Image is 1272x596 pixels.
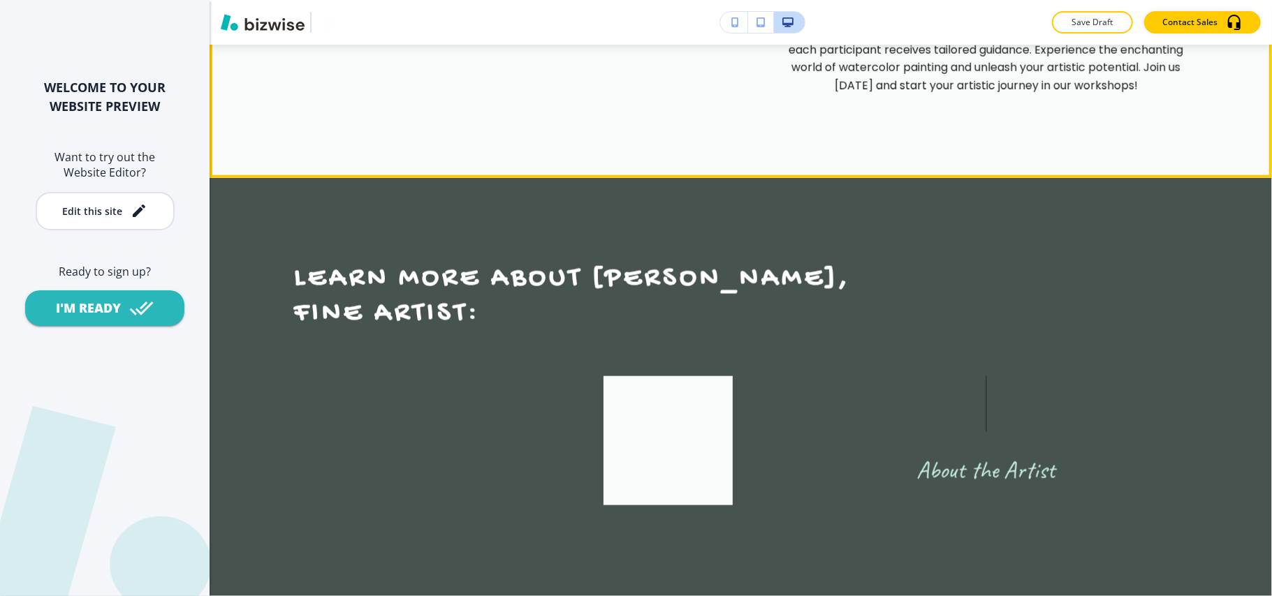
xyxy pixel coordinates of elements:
[317,11,350,33] img: Your Logo
[36,192,175,230] button: Edit this site
[221,14,305,31] img: Bizwise Logo
[22,264,187,279] h6: Ready to sign up?
[25,290,184,326] button: I'M READY
[916,454,1055,486] h6: About the Artist
[56,299,121,317] div: I'M READY
[1070,16,1115,29] p: Save Draft
[1162,16,1218,29] p: Contact Sales
[1144,11,1261,33] button: Contact Sales
[22,149,187,181] h6: Want to try out the Website Editor?
[1052,11,1133,33] button: Save Draft
[294,262,920,331] h2: Learn More About [PERSON_NAME], Fine Artist:
[22,78,187,116] h2: WELCOME TO YOUR WEBSITE PREVIEW
[62,206,122,216] div: Edit this site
